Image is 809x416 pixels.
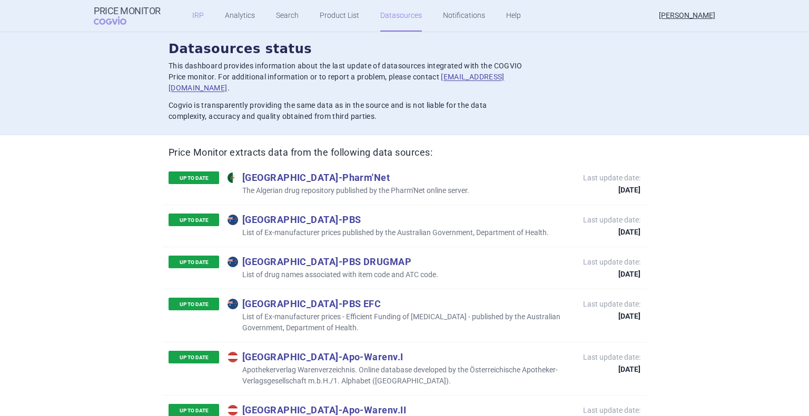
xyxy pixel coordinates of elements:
strong: [DATE] [583,228,640,236]
img: Australia [228,215,238,225]
strong: [DATE] [583,270,640,278]
p: List of drug names associated with item code and ATC code. [228,269,438,280]
img: Australia [228,257,238,267]
p: Last update date: [583,257,640,278]
p: [GEOGRAPHIC_DATA] - Pharm'Net [228,171,469,183]
p: [GEOGRAPHIC_DATA] - PBS [228,214,549,225]
p: List of Ex-manufacturer prices published by the Australian Government, Department of Health. [228,227,549,238]
img: Austria [228,405,238,415]
a: Price MonitorCOGVIO [94,6,161,26]
p: Cogvio is transparently providing the same data as in the source and is not liable for the data c... [169,100,522,122]
p: UP TO DATE [169,214,219,226]
a: [EMAIL_ADDRESS][DOMAIN_NAME] [169,73,505,92]
p: UP TO DATE [169,298,219,310]
h2: Price Monitor extracts data from the following data sources: [169,146,640,159]
strong: [DATE] [583,366,640,373]
p: UP TO DATE [169,256,219,268]
strong: [DATE] [583,186,640,194]
p: UP TO DATE [169,351,219,363]
img: Australia [228,299,238,309]
p: Last update date: [583,215,640,236]
img: Algeria [228,173,238,183]
p: Last update date: [583,173,640,194]
p: This dashboard provides information about the last update of datasources integrated with the COGV... [169,60,522,94]
p: [GEOGRAPHIC_DATA] - PBS DRUGMAP [228,256,438,267]
p: [GEOGRAPHIC_DATA] - Apo-Warenv.I [228,351,573,362]
p: Last update date: [583,299,640,320]
p: Apothekerverlag Warenverzeichnis. Online database developed by the Österreichische Apotheker-Verl... [228,364,573,387]
p: List of Ex-manufacturer prices - Efficient Funding of [MEDICAL_DATA] - published by the Australia... [228,311,573,333]
h2: Datasources status [169,40,640,58]
p: The Algerian drug repository published by the Pharm'Net online server. [228,185,469,196]
img: Austria [228,352,238,362]
span: COGVIO [94,16,141,25]
strong: Price Monitor [94,6,161,16]
p: UP TO DATE [169,171,219,184]
strong: [DATE] [583,312,640,320]
p: [GEOGRAPHIC_DATA] - Apo-Warenv.II [228,404,573,415]
p: Last update date: [583,352,640,373]
p: [GEOGRAPHIC_DATA] - PBS EFC [228,298,573,309]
